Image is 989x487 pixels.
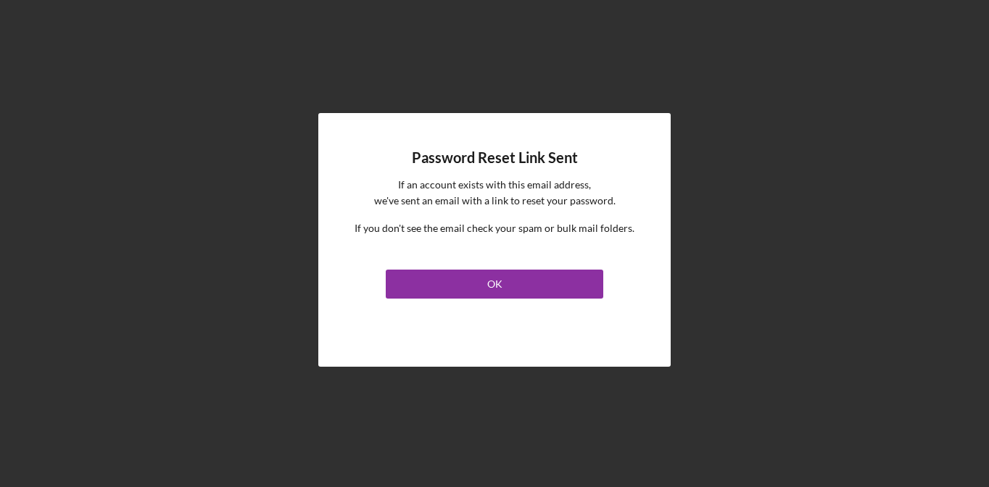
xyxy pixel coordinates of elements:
[355,220,634,236] p: If you don't see the email check your spam or bulk mail folders.
[412,149,578,166] h4: Password Reset Link Sent
[386,264,603,299] a: OK
[487,270,502,299] div: OK
[386,270,603,299] button: OK
[374,177,616,209] p: If an account exists with this email address, we've sent an email with a link to reset your passw...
